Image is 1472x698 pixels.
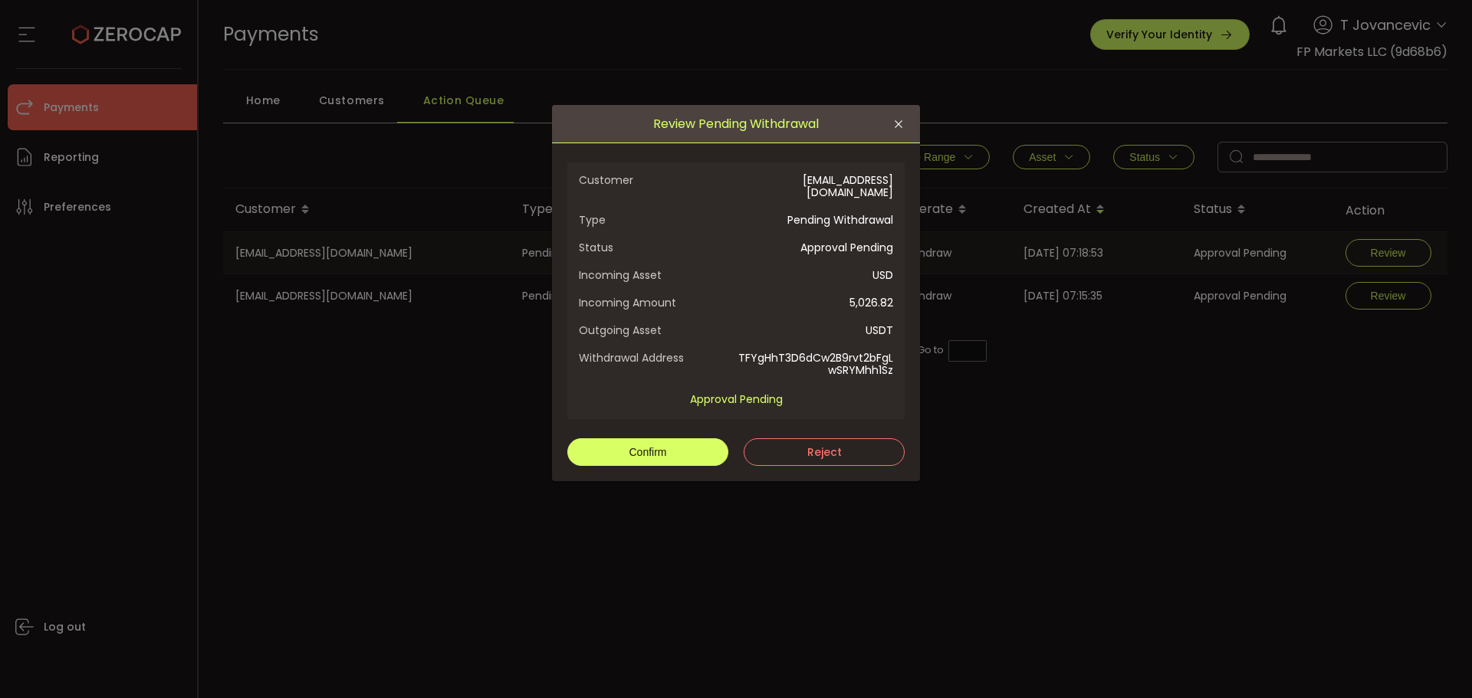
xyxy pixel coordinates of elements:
span: [EMAIL_ADDRESS][DOMAIN_NAME] [736,174,893,198]
span: Approval Pending [690,392,783,407]
span: Customer [579,174,736,198]
span: Incoming Amount [579,297,736,309]
button: Confirm [567,438,728,466]
span: Type [579,214,736,226]
button: Reject [744,438,905,466]
span: USD [736,269,893,281]
span: Confirm [629,446,666,458]
div: Review Pending Withdrawal [552,105,920,481]
span: TFYgHhT3D6dCw2B9rvt2bFgLwSRYMhh1Sz [736,352,893,376]
span: Status [579,241,736,254]
span: Reject [807,444,842,460]
span: Outgoing Asset [579,324,736,336]
span: 5,026.82 [736,297,893,309]
span: USDT [736,324,893,336]
span: Withdrawal Address [579,352,736,376]
span: Incoming Asset [579,269,736,281]
iframe: Chat Widget [1395,624,1472,698]
span: Approval Pending [736,241,893,254]
span: Pending Withdrawal [736,214,893,226]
